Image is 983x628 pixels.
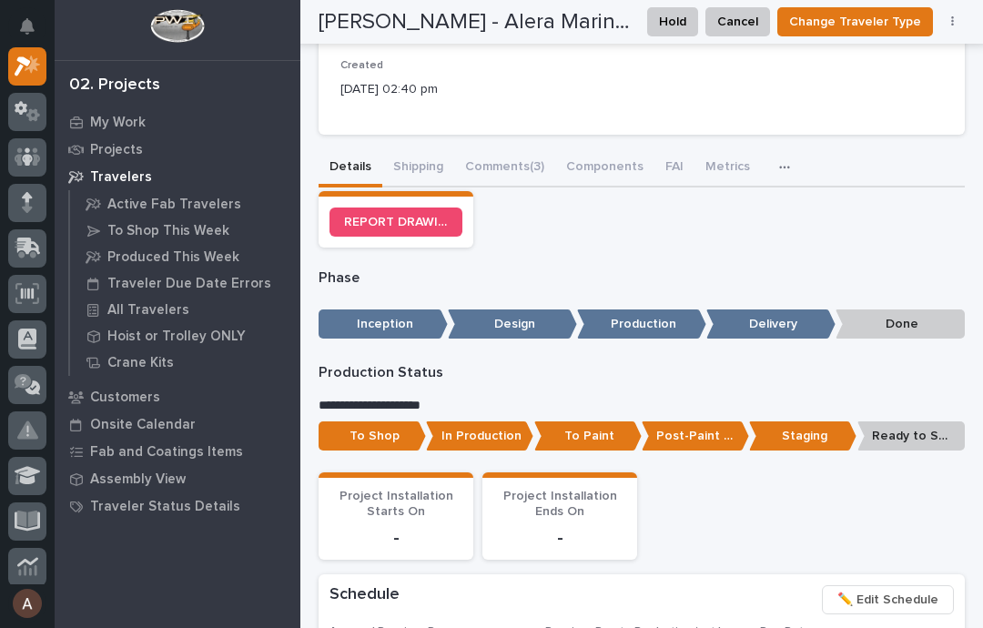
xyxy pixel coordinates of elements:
p: Fab and Coatings Items [90,444,243,461]
p: Delivery [706,309,836,339]
span: Change Traveler Type [789,11,921,33]
p: To Shop [319,421,426,451]
p: Onsite Calendar [90,417,196,433]
button: Details [319,149,382,187]
p: Travelers [90,169,152,186]
img: Workspace Logo [150,9,204,43]
a: To Shop This Week [70,218,300,243]
span: Created [340,60,383,71]
div: Notifications [23,18,46,47]
span: Project Installation Ends On [503,490,617,518]
p: Hoist or Trolley ONLY [107,329,246,345]
p: My Work [90,115,146,131]
div: 02. Projects [69,76,160,96]
span: Hold [659,11,686,33]
p: In Production [426,421,533,451]
span: ✏️ Edit Schedule [837,589,938,611]
a: Onsite Calendar [55,410,300,438]
button: FAI [654,149,694,187]
p: Ready to Ship [857,421,965,451]
a: REPORT DRAWING/DESIGN ISSUE [329,208,462,237]
a: Hoist or Trolley ONLY [70,323,300,349]
span: Project Installation Starts On [339,490,453,518]
a: Traveler Due Date Errors [70,270,300,296]
button: Notifications [8,7,46,46]
button: Change Traveler Type [777,7,933,36]
button: Comments (3) [454,149,555,187]
p: To Paint [534,421,642,451]
a: Traveler Status Details [55,492,300,520]
button: Shipping [382,149,454,187]
p: Traveler Due Date Errors [107,276,271,292]
p: To Shop This Week [107,223,229,239]
button: Cancel [705,7,770,36]
p: Production Status [319,364,965,381]
span: Cancel [717,11,758,33]
p: Done [836,309,965,339]
p: Traveler Status Details [90,499,240,515]
p: [DATE] 02:40 pm [340,80,642,99]
a: Travelers [55,163,300,190]
button: Components [555,149,654,187]
button: Metrics [694,149,761,187]
p: - [329,527,462,549]
h2: Wagner - Alera Marine Group Plant 1 - Mezzanine #1 [319,9,633,35]
a: Projects [55,136,300,163]
p: Production [577,309,706,339]
p: - [493,527,626,549]
p: Inception [319,309,448,339]
h2: Schedule [329,585,400,605]
button: ✏️ Edit Schedule [822,585,954,614]
p: Active Fab Travelers [107,197,241,213]
a: Produced This Week [70,244,300,269]
p: Projects [90,142,143,158]
button: users-avatar [8,584,46,623]
p: Assembly View [90,471,186,488]
p: Design [448,309,577,339]
a: All Travelers [70,297,300,322]
p: Post-Paint Assembly [642,421,749,451]
a: Assembly View [55,465,300,492]
a: My Work [55,108,300,136]
p: Produced This Week [107,249,239,266]
a: Crane Kits [70,349,300,375]
a: Fab and Coatings Items [55,438,300,465]
span: REPORT DRAWING/DESIGN ISSUE [344,216,448,228]
button: Hold [647,7,698,36]
p: Staging [749,421,856,451]
a: Active Fab Travelers [70,191,300,217]
p: Phase [319,269,965,287]
a: Customers [55,383,300,410]
p: All Travelers [107,302,189,319]
p: Customers [90,390,160,406]
p: Crane Kits [107,355,174,371]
